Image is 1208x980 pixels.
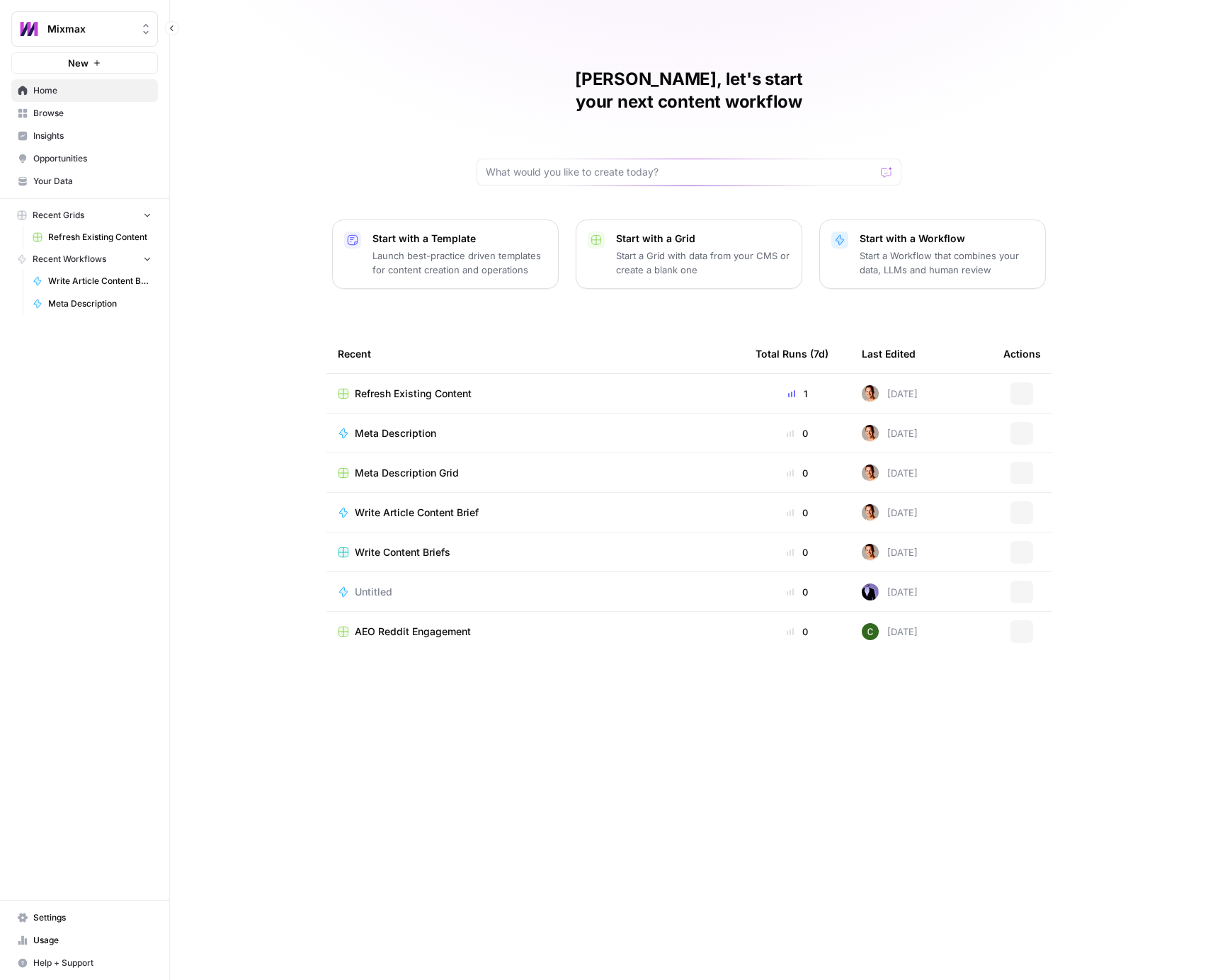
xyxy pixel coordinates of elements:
[862,504,918,521] div: [DATE]
[756,545,839,559] div: 0
[355,545,450,559] span: Write Content Briefs
[33,107,152,120] span: Browse
[48,297,152,310] span: Meta Description
[11,170,158,193] a: Your Data
[862,544,918,561] div: [DATE]
[862,504,879,521] img: 3d8pdhys1cqbz9tnb8hafvyhrehi
[756,466,839,480] div: 0
[338,625,733,639] a: AEO Reddit Engagement
[576,220,802,289] button: Start with a GridStart a Grid with data from your CMS or create a blank one
[11,952,158,974] button: Help + Support
[862,583,918,600] div: [DATE]
[33,209,84,222] span: Recent Grids
[16,16,42,42] img: Mixmax Logo
[33,253,106,266] span: Recent Workflows
[756,585,839,599] div: 0
[1003,334,1041,373] div: Actions
[862,425,879,442] img: 3d8pdhys1cqbz9tnb8hafvyhrehi
[33,934,152,947] span: Usage
[338,545,733,559] a: Write Content Briefs
[11,125,158,147] a: Insights
[11,79,158,102] a: Home
[33,175,152,188] span: Your Data
[756,625,839,639] div: 0
[862,623,879,640] img: 14qrvic887bnlg6dzgoj39zarp80
[11,929,158,952] a: Usage
[68,56,89,70] span: New
[355,625,471,639] span: AEO Reddit Engagement
[11,11,158,47] button: Workspace: Mixmax
[862,583,879,600] img: gx5re2im8333ev5sz1r7isrbl6e6
[860,232,1034,246] p: Start with a Workflow
[372,232,547,246] p: Start with a Template
[355,426,436,440] span: Meta Description
[862,465,879,482] img: 3d8pdhys1cqbz9tnb8hafvyhrehi
[33,84,152,97] span: Home
[338,466,733,480] a: Meta Description Grid
[26,226,158,249] a: Refresh Existing Content
[338,426,733,440] a: Meta Description
[486,165,875,179] input: What would you like to create today?
[332,220,559,289] button: Start with a TemplateLaunch best-practice driven templates for content creation and operations
[860,249,1034,277] p: Start a Workflow that combines your data, LLMs and human review
[756,506,839,520] div: 0
[372,249,547,277] p: Launch best-practice driven templates for content creation and operations
[26,292,158,315] a: Meta Description
[33,957,152,969] span: Help + Support
[862,385,918,402] div: [DATE]
[26,270,158,292] a: Write Article Content Brief
[33,130,152,142] span: Insights
[11,52,158,74] button: New
[338,506,733,520] a: Write Article Content Brief
[862,544,879,561] img: 3d8pdhys1cqbz9tnb8hafvyhrehi
[862,623,918,640] div: [DATE]
[819,220,1046,289] button: Start with a WorkflowStart a Workflow that combines your data, LLMs and human review
[11,249,158,270] button: Recent Workflows
[355,387,472,401] span: Refresh Existing Content
[616,249,790,277] p: Start a Grid with data from your CMS or create a blank one
[355,585,392,599] span: Untitled
[11,906,158,929] a: Settings
[338,334,733,373] div: Recent
[477,68,901,113] h1: [PERSON_NAME], let's start your next content workflow
[48,231,152,244] span: Refresh Existing Content
[11,205,158,226] button: Recent Grids
[338,585,733,599] a: Untitled
[355,506,479,520] span: Write Article Content Brief
[862,334,916,373] div: Last Edited
[33,152,152,165] span: Opportunities
[862,425,918,442] div: [DATE]
[862,465,918,482] div: [DATE]
[11,147,158,170] a: Opportunities
[33,911,152,924] span: Settings
[616,232,790,246] p: Start with a Grid
[862,385,879,402] img: 3d8pdhys1cqbz9tnb8hafvyhrehi
[338,387,733,401] a: Refresh Existing Content
[355,466,459,480] span: Meta Description Grid
[48,275,152,287] span: Write Article Content Brief
[756,334,828,373] div: Total Runs (7d)
[756,387,839,401] div: 1
[11,102,158,125] a: Browse
[756,426,839,440] div: 0
[47,22,133,36] span: Mixmax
